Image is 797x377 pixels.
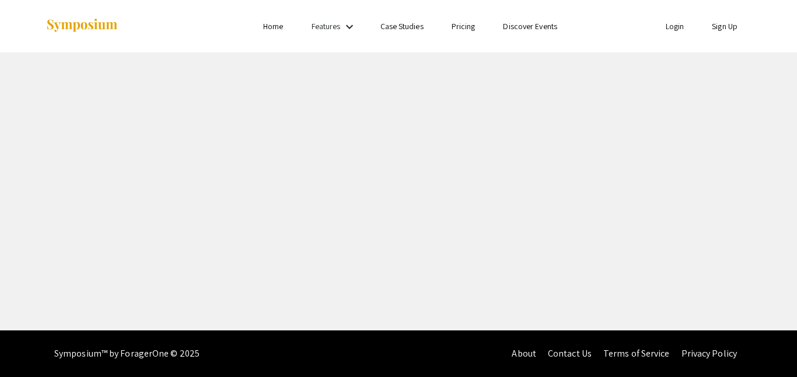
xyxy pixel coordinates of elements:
a: Case Studies [380,21,424,31]
a: Terms of Service [603,347,670,360]
a: About [512,347,536,360]
a: Login [666,21,684,31]
mat-icon: Expand Features list [342,20,356,34]
a: Privacy Policy [681,347,737,360]
a: Home [263,21,283,31]
a: Features [312,21,341,31]
a: Discover Events [503,21,557,31]
a: Sign Up [712,21,737,31]
a: Contact Us [548,347,592,360]
img: Symposium by ForagerOne [46,18,118,34]
div: Symposium™ by ForagerOne © 2025 [54,330,200,377]
a: Pricing [452,21,476,31]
